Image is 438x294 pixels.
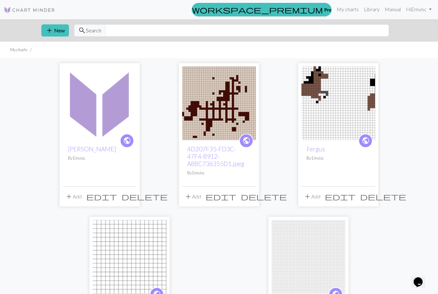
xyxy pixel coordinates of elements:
span: edit [206,192,236,201]
a: public [358,134,373,148]
a: Bog Wizard V1 [272,253,345,259]
p: By Emvisc [68,155,131,161]
a: public [239,134,253,148]
span: public [242,136,250,146]
p: By Emvisc [307,155,370,161]
img: Fergus [301,66,375,140]
button: New [41,24,69,37]
span: add [65,192,73,201]
span: edit [325,192,356,201]
span: delete [360,192,406,201]
span: public [123,136,131,146]
span: add [46,26,53,35]
button: Delete [119,190,170,203]
a: 4D207F35-FD3C-47F4-8912-A88C736355D1.jpeg [182,99,256,105]
span: workspace_premium [192,5,323,14]
img: Bog Wizard V1 [272,220,345,294]
i: public [242,134,250,147]
a: Manual [382,3,403,16]
img: Logo [4,6,55,14]
span: add [304,192,311,201]
span: add [184,192,192,201]
button: Edit [203,190,239,203]
a: Pro [192,3,332,16]
a: Fergus [307,145,325,153]
a: [PERSON_NAME] [68,145,116,153]
i: public [362,134,370,147]
button: Delete [239,190,289,203]
i: Edit [206,193,236,200]
li: My charts [10,47,28,53]
a: HiEmvisc [403,3,434,16]
span: edit [86,192,117,201]
button: Edit [84,190,119,203]
i: Edit [325,193,356,200]
button: Delete [358,190,409,203]
a: My charts [334,3,361,16]
img: 4D207F35-FD3C-47F4-8912-A88C736355D1.jpeg [182,66,256,140]
img: Fergus [93,220,166,294]
button: Edit [323,190,358,203]
span: delete [122,192,168,201]
span: Search [86,27,101,34]
a: Sam [63,99,137,105]
span: search [78,26,86,35]
img: Sam [63,66,137,140]
i: public [123,134,131,147]
a: Fergus [93,253,166,259]
iframe: chat widget [411,268,432,288]
i: Edit [86,193,117,200]
span: delete [241,192,287,201]
p: By Emvisc [187,170,251,176]
button: Add [63,190,84,203]
button: Add [182,190,203,203]
button: Add [301,190,323,203]
a: 4D207F35-FD3C-47F4-8912-A88C736355D1.jpeg [187,145,244,167]
a: public [120,134,134,148]
a: Library [361,3,382,16]
a: Fergus [301,99,375,105]
span: public [362,136,370,146]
